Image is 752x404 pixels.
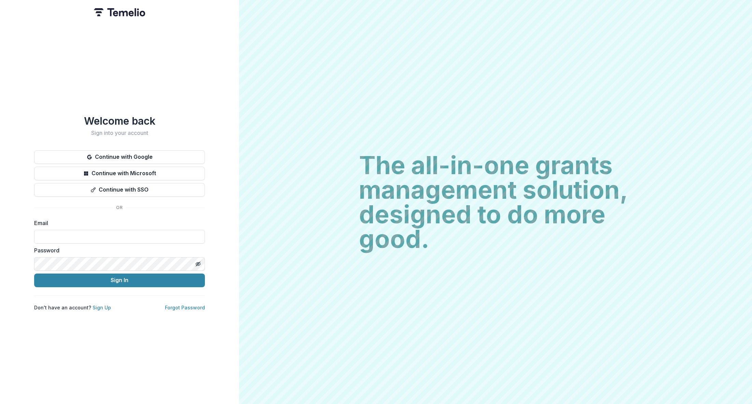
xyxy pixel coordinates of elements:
[34,246,201,254] label: Password
[34,304,111,311] p: Don't have an account?
[34,150,205,164] button: Continue with Google
[34,130,205,136] h2: Sign into your account
[93,305,111,310] a: Sign Up
[165,305,205,310] a: Forgot Password
[34,183,205,197] button: Continue with SSO
[193,259,204,269] button: Toggle password visibility
[34,274,205,287] button: Sign In
[34,115,205,127] h1: Welcome back
[34,167,205,180] button: Continue with Microsoft
[94,8,145,16] img: Temelio
[34,219,201,227] label: Email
